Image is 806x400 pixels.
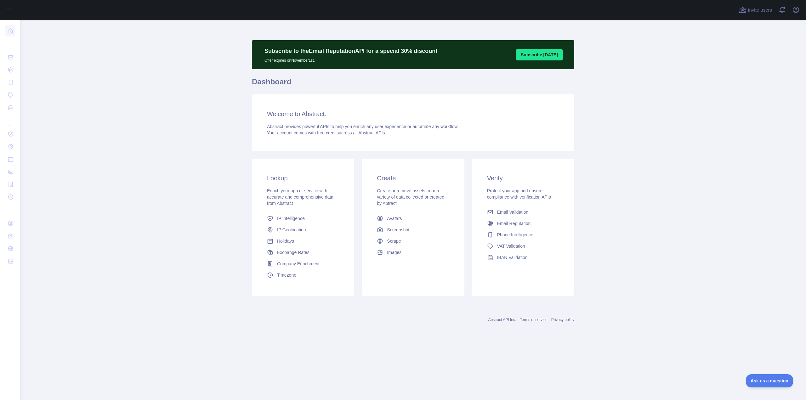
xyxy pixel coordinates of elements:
[374,213,451,224] a: Avatars
[485,229,562,240] a: Phone Intelligence
[485,240,562,252] a: VAT Validation
[748,7,772,14] span: Invite users
[485,218,562,229] a: Email Reputation
[5,38,15,50] div: ...
[267,110,559,118] h3: Welcome to Abstract.
[387,227,409,233] span: Screenshot
[5,115,15,127] div: ...
[374,224,451,235] a: Screenshot
[551,318,574,322] a: Privacy policy
[317,130,339,135] span: free credits
[264,55,437,63] p: Offer expires on November 1st.
[252,77,574,92] h1: Dashboard
[497,243,525,249] span: VAT Validation
[277,215,305,222] span: IP Intelligence
[488,318,516,322] a: Abstract API Inc.
[374,247,451,258] a: Images
[387,249,401,256] span: Images
[387,238,401,244] span: Scrape
[277,238,294,244] span: Holidays
[485,252,562,263] a: IBAN Validation
[267,130,386,135] span: Your account comes with across all Abstract APIs.
[264,213,342,224] a: IP Intelligence
[264,258,342,269] a: Company Enrichment
[497,209,528,215] span: Email Validation
[277,272,296,278] span: Timezone
[277,227,306,233] span: IP Geolocation
[497,220,531,227] span: Email Reputation
[497,232,533,238] span: Phone Intelligence
[264,47,437,55] p: Subscribe to the Email Reputation API for a special 30 % discount
[5,204,15,217] div: ...
[277,261,320,267] span: Company Enrichment
[267,174,339,183] h3: Lookup
[485,206,562,218] a: Email Validation
[377,188,444,206] span: Create or retrieve assets from a variety of data collected or created by Abtract
[267,188,333,206] span: Enrich your app or service with accurate and comprehensive data from Abstract
[264,269,342,281] a: Timezone
[487,188,551,200] span: Protect your app and ensure compliance with verification APIs
[746,374,793,387] iframe: Toggle Customer Support
[520,318,547,322] a: Terms of service
[264,235,342,247] a: Holidays
[738,5,773,15] button: Invite users
[487,174,559,183] h3: Verify
[267,124,459,129] span: Abstract provides powerful APIs to help you enrich any user experience or automate any workflow.
[377,174,449,183] h3: Create
[374,235,451,247] a: Scrape
[497,254,528,261] span: IBAN Validation
[387,215,402,222] span: Avatars
[264,224,342,235] a: IP Geolocation
[516,49,563,60] button: Subscribe [DATE]
[264,247,342,258] a: Exchange Rates
[277,249,309,256] span: Exchange Rates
